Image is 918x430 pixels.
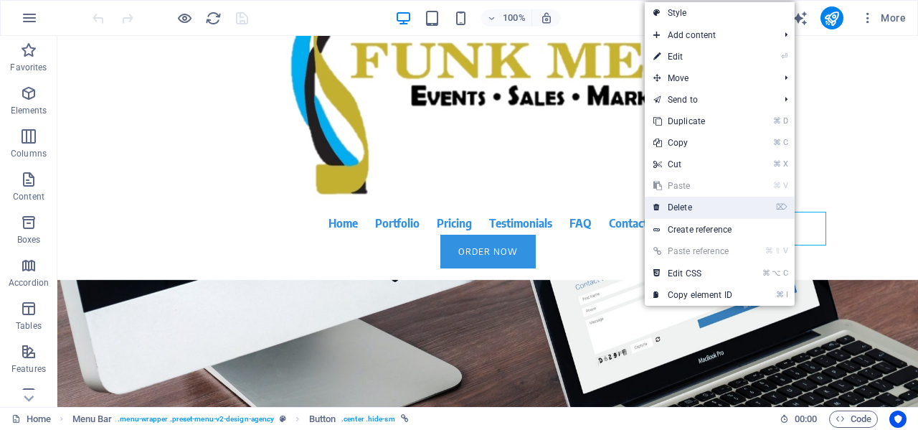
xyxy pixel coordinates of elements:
span: 00 00 [795,411,817,428]
a: ⌘⇧VPaste reference [645,240,741,262]
p: Elements [11,105,47,116]
i: ⌘ [765,246,773,256]
p: Content [13,191,44,202]
i: ⌘ [773,181,781,190]
p: Boxes [17,234,41,246]
span: . center .hide-sm [341,411,395,428]
i: V [783,181,787,190]
i: ⌦ [776,202,787,212]
i: ⏎ [781,52,787,61]
i: ⌘ [776,290,784,299]
span: Code [836,411,871,428]
i: C [783,268,787,278]
p: Tables [16,320,42,332]
button: Code [829,411,878,428]
p: Accordion [9,277,49,289]
a: Send to [645,89,773,111]
i: X [783,159,787,169]
i: ⌘ [773,159,781,169]
span: : [805,413,807,424]
a: ⌘CCopy [645,132,741,154]
i: D [783,116,787,126]
i: ⌘ [773,116,781,126]
i: ⌘ [762,268,770,278]
p: Favorites [10,62,47,73]
span: Click to select. Double-click to edit [309,411,336,428]
iframe: To enrich screen reader interactions, please activate Accessibility in Grammarly extension settings [57,36,918,407]
a: ⌦Delete [645,197,741,218]
span: Move [645,67,773,89]
a: Create reference [645,219,795,240]
p: Columns [11,148,47,159]
i: This element is linked [401,415,409,423]
a: ⌘XCut [645,154,741,175]
span: . menu-wrapper .preset-menu-v2-design-agency [118,411,274,428]
i: ⇧ [775,246,781,256]
button: More [855,6,912,29]
a: ⏎Edit [645,46,741,67]
i: ⌘ [773,138,781,147]
i: V [783,246,787,256]
button: Usercentrics [889,411,907,428]
a: ⌘ICopy element ID [645,284,741,306]
a: Click to cancel selection. Double-click to open Pages [11,411,51,428]
a: ⌘VPaste [645,175,741,197]
span: Add content [645,24,773,46]
a: ⌘DDuplicate [645,111,741,132]
span: Click to select. Double-click to edit [72,411,113,428]
span: More [861,11,906,25]
h6: Session time [780,411,818,428]
a: ⌘⌥CEdit CSS [645,263,741,284]
p: Features [11,363,46,375]
i: ⌥ [772,268,781,278]
a: Style [645,2,795,24]
i: This element is a customizable preset [280,415,286,423]
nav: breadcrumb [72,411,409,428]
i: C [783,138,787,147]
i: I [786,290,787,299]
